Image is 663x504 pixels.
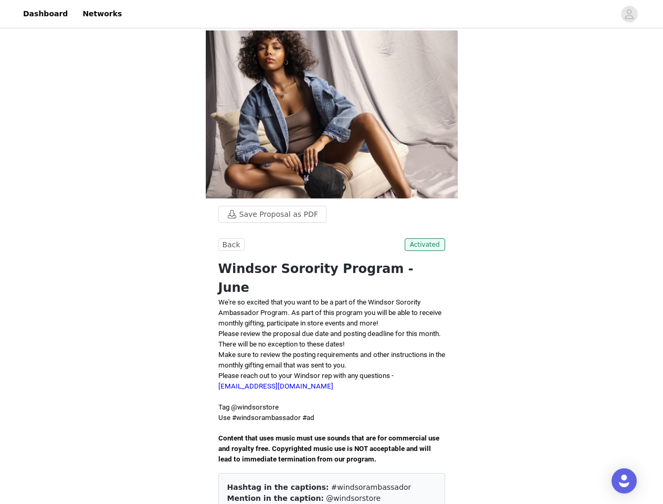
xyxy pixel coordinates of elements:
[227,494,324,502] span: Mention in the caption:
[218,238,245,251] button: Back
[218,414,314,422] span: Use #windsorambassador #ad
[218,403,279,411] span: Tag @windsorstore
[206,30,458,198] img: campaign image
[218,259,445,297] h1: Windsor Sorority Program - June
[331,483,412,491] span: #windsorambassador
[227,483,329,491] span: Hashtag in the captions:
[218,351,445,369] span: Make sure to review the posting requirements and other instructions in the monthly gifting email ...
[218,330,441,348] span: Please review the proposal due date and posting deadline for this month. There will be no excepti...
[218,382,333,390] a: [EMAIL_ADDRESS][DOMAIN_NAME]
[17,2,74,26] a: Dashboard
[218,434,441,463] span: Content that uses music must use sounds that are for commercial use and royalty free. Copyrighted...
[218,372,394,390] span: Please reach out to your Windsor rep with any questions -
[218,298,441,327] span: We're so excited that you want to be a part of the Windsor Sorority Ambassador Program. As part o...
[76,2,128,26] a: Networks
[612,468,637,493] div: Open Intercom Messenger
[218,206,327,223] button: Save Proposal as PDF
[624,6,634,23] div: avatar
[326,494,381,502] span: @windsorstore
[405,238,445,251] span: Activated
